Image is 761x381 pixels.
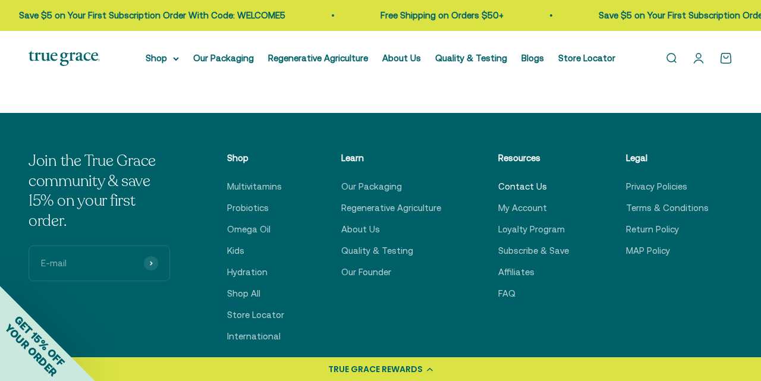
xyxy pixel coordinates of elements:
[498,201,547,215] a: My Account
[435,53,507,63] a: Quality & Testing
[227,180,282,194] a: Multivitamins
[227,329,281,344] a: International
[558,53,615,63] a: Store Locator
[268,53,368,63] a: Regenerative Agriculture
[29,151,170,231] p: Join the True Grace community & save 15% on your first order.
[12,313,67,369] span: GET 15% OFF
[227,286,260,301] a: Shop All
[227,308,284,322] a: Store Locator
[498,265,534,279] a: Affiliates
[521,53,544,63] a: Blogs
[341,222,380,237] a: About Us
[146,51,179,65] summary: Shop
[498,180,547,194] a: Contact Us
[227,151,284,165] p: Shop
[227,222,271,237] a: Omega Oil
[341,265,391,279] a: Our Founder
[341,201,441,215] a: Regenerative Agriculture
[227,201,269,215] a: Probiotics
[626,180,687,194] a: Privacy Policies
[227,265,268,279] a: Hydration
[288,10,411,20] a: Free Shipping on Orders $50+
[498,222,565,237] a: Loyalty Program
[341,151,441,165] p: Learn
[626,222,679,237] a: Return Policy
[498,151,569,165] p: Resources
[498,244,569,258] a: Subscribe & Save
[341,180,402,194] a: Our Packaging
[328,363,423,376] div: TRUE GRACE REWARDS
[498,286,515,301] a: FAQ
[227,244,244,258] a: Kids
[2,322,59,379] span: YOUR ORDER
[341,244,413,258] a: Quality & Testing
[626,201,709,215] a: Terms & Conditions
[193,53,254,63] a: Our Packaging
[626,244,670,258] a: MAP Policy
[626,151,709,165] p: Legal
[382,53,421,63] a: About Us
